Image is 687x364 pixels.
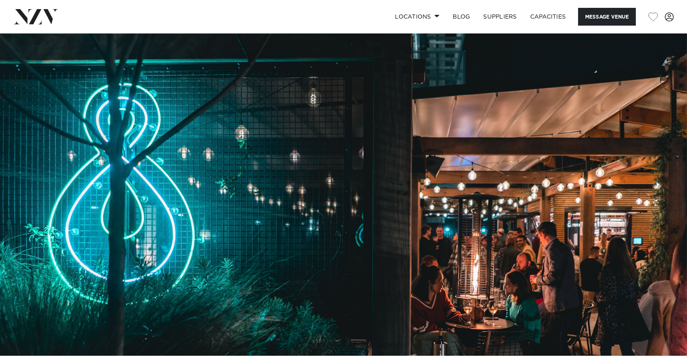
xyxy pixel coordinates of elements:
img: nzv-logo.png [13,9,58,24]
a: Locations [388,8,446,26]
button: Message Venue [578,8,636,26]
a: BLOG [446,8,477,26]
a: Capacities [524,8,573,26]
a: SUPPLIERS [477,8,523,26]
